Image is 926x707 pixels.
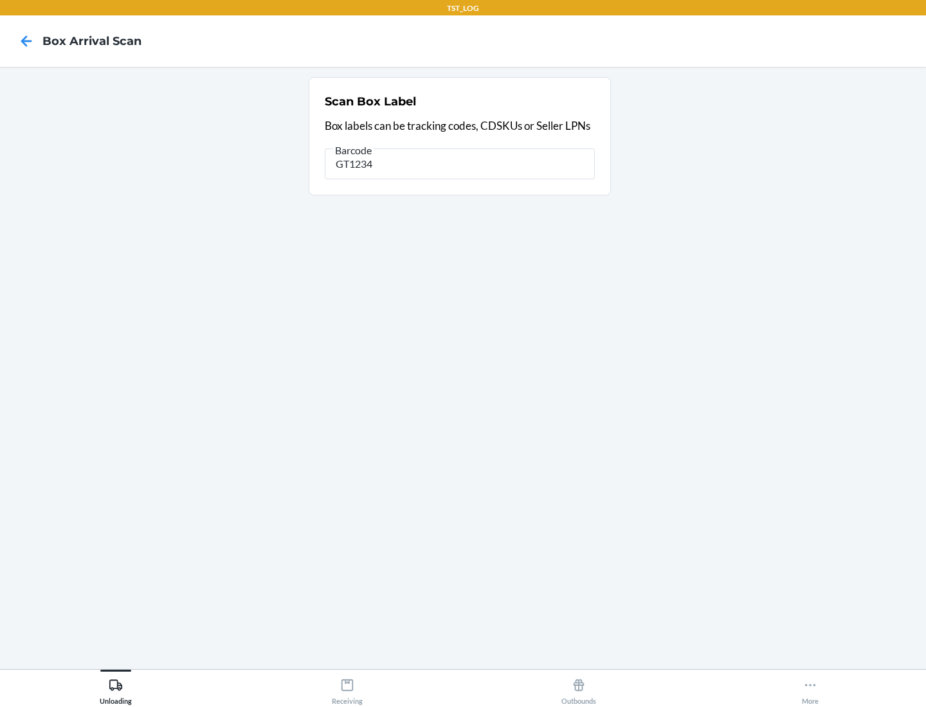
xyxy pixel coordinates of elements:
[333,144,374,157] span: Barcode
[332,673,363,705] div: Receiving
[802,673,819,705] div: More
[561,673,596,705] div: Outbounds
[325,118,595,134] p: Box labels can be tracking codes, CDSKUs or Seller LPNs
[325,93,416,110] h2: Scan Box Label
[100,673,132,705] div: Unloading
[463,670,694,705] button: Outbounds
[447,3,479,14] p: TST_LOG
[325,148,595,179] input: Barcode
[694,670,926,705] button: More
[232,670,463,705] button: Receiving
[42,33,141,49] h4: Box Arrival Scan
